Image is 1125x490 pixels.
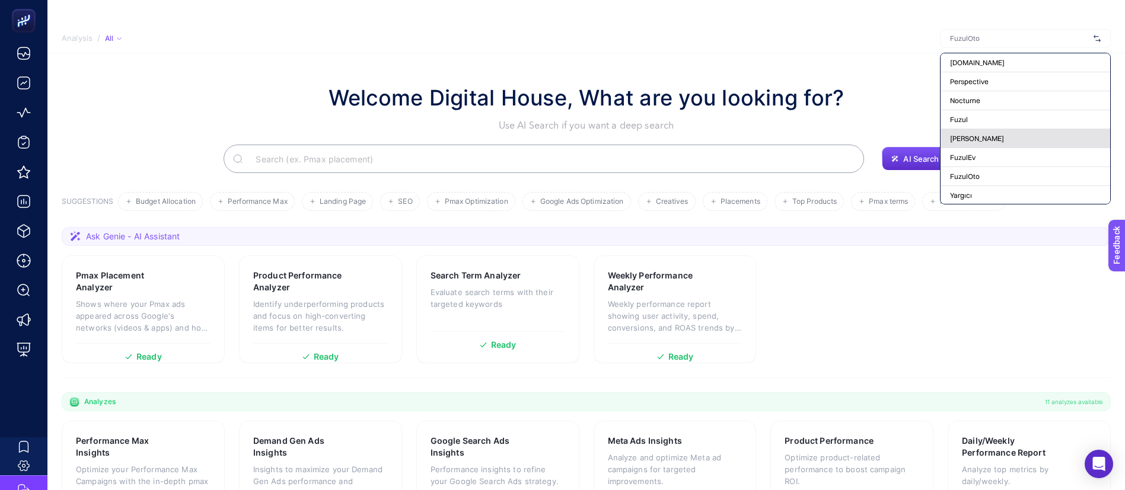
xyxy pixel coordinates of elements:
[950,115,968,124] span: Fuzul
[105,34,122,43] div: All
[329,82,844,114] h1: Welcome Digital House, What are you looking for?
[246,142,855,175] input: Search
[656,197,689,206] span: Creatives
[950,172,980,181] span: FuzulOto
[608,270,706,293] h3: Weekly Performance Analyzer
[84,397,116,406] span: Analyzes
[950,153,976,162] span: FuzulEv
[431,435,528,459] h3: Google Search Ads Insights
[608,298,742,334] p: Weekly performance report showing user activity, spend, conversions, and ROAS trends by week.
[97,33,100,43] span: /
[253,270,352,293] h3: Product Performance Analyzer
[950,191,972,200] span: Yargıcı
[228,197,288,206] span: Performance Max
[1094,33,1101,44] img: svg%3e
[398,197,412,206] span: SEO
[950,77,989,87] span: Perspective
[950,96,980,105] span: Nocturne
[239,255,402,363] a: Product Performance AnalyzerIdentify underperforming products and focus on high-converting items ...
[491,341,517,349] span: Ready
[950,58,1005,68] span: [DOMAIN_NAME]
[320,197,366,206] span: Landing Page
[62,197,113,211] h3: SUGGESTIONS
[431,286,565,310] p: Evaluate search terms with their targeted keywords
[869,197,908,206] span: Pmax terms
[76,270,173,293] h3: Pmax Placement Analyzer
[62,255,225,363] a: Pmax Placement AnalyzerShows where your Pmax ads appeared across Google's networks (videos & apps...
[608,451,742,487] p: Analyze and optimize Meta ad campaigns for targeted improvements.
[253,435,350,459] h3: Demand Gen Ads Insights
[76,298,211,334] p: Shows where your Pmax ads appeared across Google's networks (videos & apps) and how each placemen...
[1085,450,1113,478] div: Open Intercom Messenger
[136,353,162,361] span: Ready
[962,435,1061,459] h3: Daily/Weekly Performance Report
[950,34,1089,43] input: FuzulOto
[431,270,521,281] h3: Search Term Analyzer
[882,147,948,171] button: AI Search
[76,435,173,459] h3: Performance Max Insights
[1045,397,1103,406] span: 11 analyzes available
[903,154,939,164] span: AI Search
[253,298,388,334] p: Identify underperforming products and focus on high-converting items for better results.
[431,463,565,487] p: Performance insights to refine your Google Search Ads strategy.
[950,134,1004,143] span: [PERSON_NAME]
[136,197,196,206] span: Budget Allocation
[314,353,339,361] span: Ready
[62,34,93,43] span: Analysis
[785,451,919,487] p: Optimize product-related performance to boost campaign ROI.
[721,197,760,206] span: Placements
[785,435,874,447] h3: Product Performance
[608,435,682,447] h3: Meta Ads Insights
[7,4,45,13] span: Feedback
[329,119,844,133] p: Use AI Search if you want a deep search
[668,353,694,361] span: Ready
[86,230,180,242] span: Ask Genie - AI Assistant
[416,255,579,363] a: Search Term AnalyzerEvaluate search terms with their targeted keywordsReady
[445,197,508,206] span: Pmax Optimization
[962,463,1097,487] p: Analyze top metrics by daily/weekly.
[540,197,624,206] span: Google Ads Optimization
[792,197,837,206] span: Top Products
[594,255,757,363] a: Weekly Performance AnalyzerWeekly performance report showing user activity, spend, conversions, a...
